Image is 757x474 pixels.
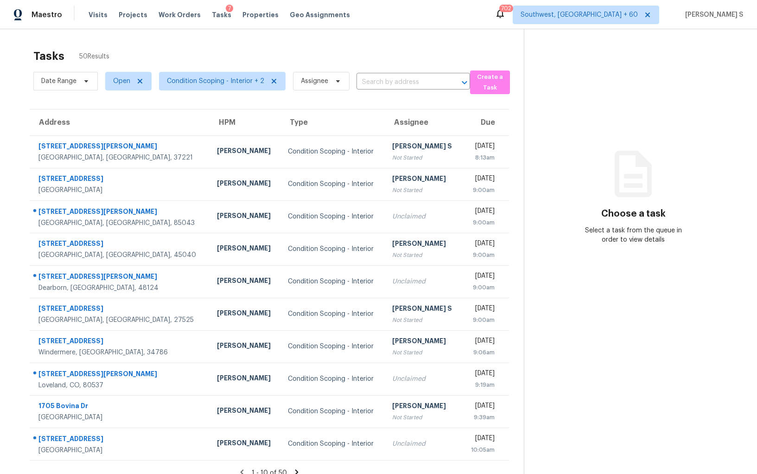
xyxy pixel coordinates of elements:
[41,77,76,86] span: Date Range
[470,401,495,413] div: [DATE]
[392,304,455,315] div: [PERSON_NAME] S
[470,315,495,325] div: 9:00am
[217,243,273,255] div: [PERSON_NAME]
[217,276,273,288] div: [PERSON_NAME]
[521,10,638,19] span: Southwest, [GEOGRAPHIC_DATA] + 60
[228,4,231,13] div: 7
[280,109,385,135] th: Type
[470,250,495,260] div: 9:00am
[38,369,202,381] div: [STREET_ADDRESS][PERSON_NAME]
[392,413,455,422] div: Not Started
[38,381,202,390] div: Loveland, CO, 80537
[217,438,273,450] div: [PERSON_NAME]
[392,348,455,357] div: Not Started
[217,179,273,190] div: [PERSON_NAME]
[470,218,495,227] div: 9:00am
[681,10,743,19] span: [PERSON_NAME] S
[113,77,130,86] span: Open
[470,380,495,390] div: 9:19am
[38,272,202,283] div: [STREET_ADDRESS][PERSON_NAME]
[212,12,231,18] span: Tasks
[242,10,279,19] span: Properties
[470,445,495,455] div: 10:05am
[32,10,62,19] span: Maestro
[392,315,455,325] div: Not Started
[470,70,510,94] button: Create a Task
[470,271,495,283] div: [DATE]
[392,250,455,260] div: Not Started
[385,109,462,135] th: Assignee
[30,109,210,135] th: Address
[33,51,64,61] h2: Tasks
[470,434,495,445] div: [DATE]
[167,77,264,86] span: Condition Scoping - Interior + 2
[470,348,495,357] div: 9:06am
[38,446,202,455] div: [GEOGRAPHIC_DATA]
[288,407,377,416] div: Condition Scoping - Interior
[392,439,455,448] div: Unclaimed
[288,147,377,156] div: Condition Scoping - Interior
[392,153,455,162] div: Not Started
[392,336,455,348] div: [PERSON_NAME]
[159,10,201,19] span: Work Orders
[38,413,202,422] div: [GEOGRAPHIC_DATA]
[217,308,273,320] div: [PERSON_NAME]
[38,434,202,446] div: [STREET_ADDRESS]
[38,304,202,315] div: [STREET_ADDRESS]
[288,277,377,286] div: Condition Scoping - Interior
[38,207,202,218] div: [STREET_ADDRESS][PERSON_NAME]
[392,239,455,250] div: [PERSON_NAME]
[38,401,202,413] div: 1705 Bovina Dr
[217,211,273,223] div: [PERSON_NAME]
[38,174,202,186] div: [STREET_ADDRESS]
[217,146,273,158] div: [PERSON_NAME]
[392,141,455,153] div: [PERSON_NAME] S
[392,186,455,195] div: Not Started
[38,186,202,195] div: [GEOGRAPHIC_DATA]
[290,10,350,19] span: Geo Assignments
[38,348,202,357] div: Windermere, [GEOGRAPHIC_DATA], 34786
[501,4,511,13] div: 702
[79,52,109,61] span: 50 Results
[38,283,202,293] div: Dearborn, [GEOGRAPHIC_DATA], 48124
[470,413,495,422] div: 9:39am
[470,186,495,195] div: 9:00am
[38,315,202,325] div: [GEOGRAPHIC_DATA], [GEOGRAPHIC_DATA], 27525
[392,212,455,221] div: Unclaimed
[470,304,495,315] div: [DATE]
[210,109,280,135] th: HPM
[470,369,495,380] div: [DATE]
[38,239,202,250] div: [STREET_ADDRESS]
[458,76,471,89] button: Open
[356,75,444,90] input: Search by address
[470,239,495,250] div: [DATE]
[579,226,688,244] div: Select a task from the queue in order to view details
[470,336,495,348] div: [DATE]
[470,141,495,153] div: [DATE]
[217,341,273,352] div: [PERSON_NAME]
[475,72,505,93] span: Create a Task
[392,277,455,286] div: Unclaimed
[470,283,495,292] div: 9:00am
[119,10,147,19] span: Projects
[392,374,455,384] div: Unclaimed
[217,373,273,385] div: [PERSON_NAME]
[38,336,202,348] div: [STREET_ADDRESS]
[288,342,377,351] div: Condition Scoping - Interior
[288,439,377,448] div: Condition Scoping - Interior
[392,174,455,186] div: [PERSON_NAME]
[301,77,328,86] span: Assignee
[470,206,495,218] div: [DATE]
[392,401,455,413] div: [PERSON_NAME]
[38,153,202,162] div: [GEOGRAPHIC_DATA], [GEOGRAPHIC_DATA], 37221
[462,109,509,135] th: Due
[217,406,273,417] div: [PERSON_NAME]
[38,218,202,228] div: [GEOGRAPHIC_DATA], [GEOGRAPHIC_DATA], 85043
[288,212,377,221] div: Condition Scoping - Interior
[288,374,377,384] div: Condition Scoping - Interior
[38,250,202,260] div: [GEOGRAPHIC_DATA], [GEOGRAPHIC_DATA], 45040
[38,141,202,153] div: [STREET_ADDRESS][PERSON_NAME]
[288,309,377,319] div: Condition Scoping - Interior
[470,174,495,186] div: [DATE]
[470,153,495,162] div: 8:13am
